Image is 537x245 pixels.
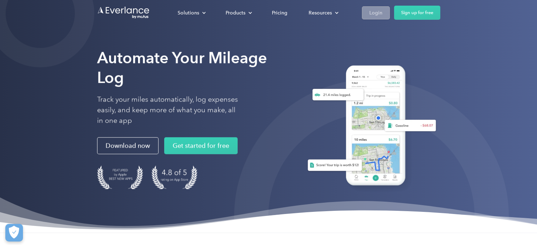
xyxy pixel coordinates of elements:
[97,137,159,154] a: Download now
[151,165,197,189] img: 4.9 out of 5 stars on the app store
[302,7,344,19] div: Resources
[97,94,238,126] p: Track your miles automatically, log expenses easily, and keep more of what you make, all in one app
[299,60,440,194] img: Everlance, mileage tracker app, expense tracking app
[219,7,258,19] div: Products
[369,8,382,17] div: Login
[362,6,390,19] a: Login
[394,6,440,20] a: Sign up for free
[5,224,23,241] button: Cookies Settings
[97,6,150,19] a: Go to homepage
[178,8,199,17] div: Solutions
[272,8,287,17] div: Pricing
[265,7,294,19] a: Pricing
[164,137,238,154] a: Get started for free
[97,165,143,189] img: Badge for Featured by Apple Best New Apps
[97,48,267,87] strong: Automate Your Mileage Log
[226,8,245,17] div: Products
[309,8,332,17] div: Resources
[171,7,211,19] div: Solutions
